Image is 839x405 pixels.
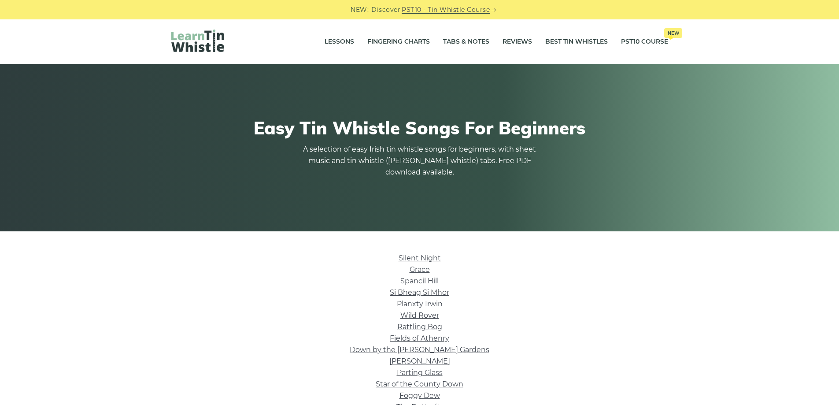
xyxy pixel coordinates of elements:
[397,323,442,331] a: Rattling Bog
[399,254,441,262] a: Silent Night
[400,311,439,320] a: Wild Rover
[367,31,430,53] a: Fingering Charts
[389,357,450,365] a: [PERSON_NAME]
[301,144,539,178] p: A selection of easy Irish tin whistle songs for beginners, with sheet music and tin whistle ([PER...
[545,31,608,53] a: Best Tin Whistles
[376,380,463,388] a: Star of the County Down
[325,31,354,53] a: Lessons
[664,28,682,38] span: New
[397,368,443,377] a: Parting Glass
[350,346,489,354] a: Down by the [PERSON_NAME] Gardens
[399,391,440,400] a: Foggy Dew
[171,30,224,52] img: LearnTinWhistle.com
[171,117,668,138] h1: Easy Tin Whistle Songs For Beginners
[443,31,489,53] a: Tabs & Notes
[397,300,443,308] a: Planxty Irwin
[390,288,449,297] a: Si­ Bheag Si­ Mhor
[390,334,449,342] a: Fields of Athenry
[621,31,668,53] a: PST10 CourseNew
[503,31,532,53] a: Reviews
[410,265,430,274] a: Grace
[400,277,439,285] a: Spancil Hill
